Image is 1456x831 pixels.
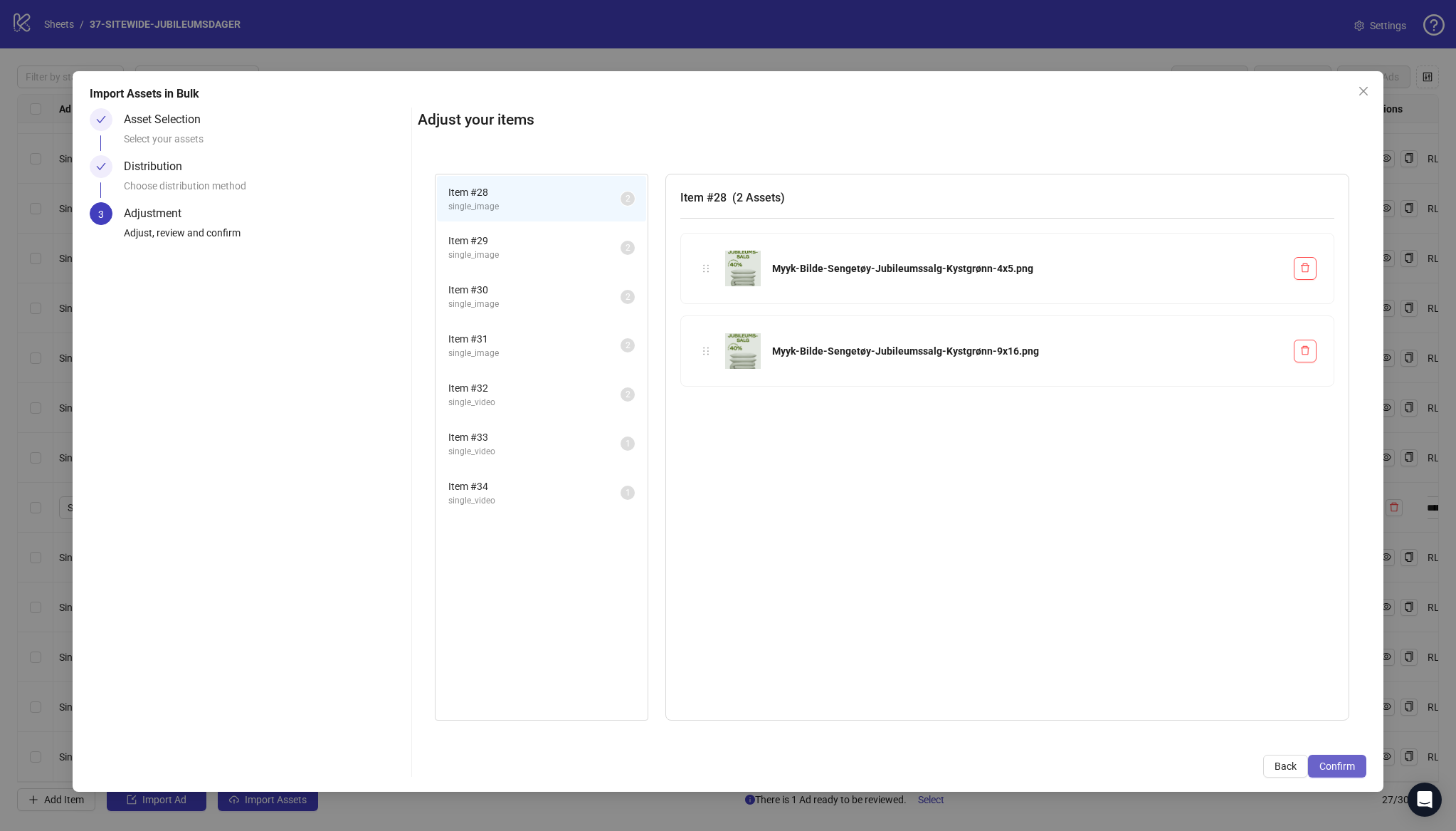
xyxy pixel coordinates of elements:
sup: 2 [621,387,635,402]
span: single_video [448,396,621,409]
div: holder [698,261,714,276]
span: single_video [448,494,621,508]
span: Item # 28 [448,184,621,200]
span: holder [701,346,711,356]
div: Open Intercom Messenger [1408,783,1442,817]
span: Back [1275,761,1297,772]
sup: 2 [621,290,635,304]
img: Myyk-Bilde-Sengetøy-Jubileumssalg-Kystgrønn-4x5.png [725,251,761,286]
sup: 2 [621,338,635,352]
span: Confirm [1319,761,1355,772]
span: delete [1300,263,1310,273]
span: Item # 32 [448,380,621,396]
span: 1 [626,488,631,498]
h3: Item # 28 [680,189,1334,207]
img: Myyk-Bilde-Sengetøy-Jubileumssalg-Kystgrønn-9x16.png [725,333,761,369]
span: holder [701,263,711,273]
div: holder [698,343,714,359]
span: 2 [626,292,631,302]
span: 2 [626,194,631,204]
div: Myyk-Bilde-Sengetøy-Jubileumssalg-Kystgrønn-4x5.png [772,261,1282,276]
span: Item # 31 [448,331,621,347]
span: close [1358,85,1369,97]
div: Select your assets [124,131,406,155]
span: single_image [448,200,621,214]
span: delete [1300,345,1310,355]
div: Choose distribution method [124,178,406,202]
span: Item # 33 [448,429,621,445]
div: Asset Selection [124,108,212,131]
sup: 2 [621,241,635,255]
span: check [96,162,106,172]
span: single_video [448,445,621,459]
button: Back [1263,755,1308,778]
span: 2 [626,243,631,253]
sup: 1 [621,486,635,500]
span: single_image [448,249,621,262]
span: single_image [448,298,621,311]
span: 2 [626,340,631,350]
button: Delete [1294,257,1317,280]
span: Item # 34 [448,479,621,494]
span: Item # 29 [448,233,621,249]
span: Item # 30 [448,282,621,298]
div: Adjustment [124,202,193,225]
span: 2 [626,390,631,399]
span: 1 [626,439,631,449]
span: ( 2 Assets ) [732,191,785,204]
button: Delete [1294,340,1317,362]
span: 3 [98,209,104,220]
button: Close [1352,80,1375,103]
div: Import Assets in Bulk [90,85,1366,103]
h2: Adjust your items [418,108,1366,132]
button: Confirm [1308,755,1366,778]
div: Myyk-Bilde-Sengetøy-Jubileumssalg-Kystgrønn-9x16.png [772,343,1282,359]
span: single_image [448,347,621,360]
span: check [96,115,106,125]
div: Adjust, review and confirm [124,225,406,249]
div: Distribution [124,155,194,178]
sup: 1 [621,437,635,451]
sup: 2 [621,192,635,206]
